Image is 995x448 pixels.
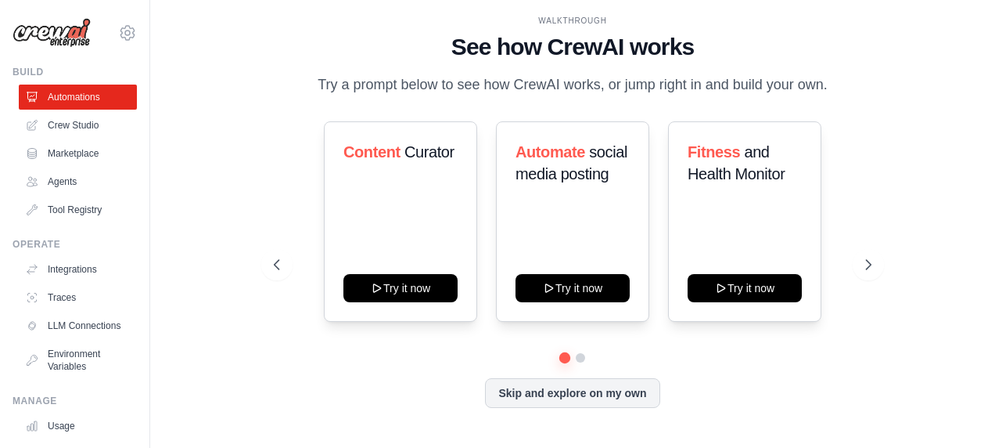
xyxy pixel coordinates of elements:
[310,74,835,96] p: Try a prompt below to see how CrewAI works, or jump right in and build your own.
[19,169,137,194] a: Agents
[19,257,137,282] a: Integrations
[13,238,137,251] div: Operate
[688,143,740,161] span: Fitness
[404,143,454,161] span: Curator
[274,33,872,61] h1: See how CrewAI works
[19,313,137,338] a: LLM Connections
[19,285,137,310] a: Traces
[19,141,137,166] a: Marketplace
[688,274,802,302] button: Try it now
[13,395,137,407] div: Manage
[274,15,872,27] div: WALKTHROUGH
[19,197,137,222] a: Tool Registry
[13,18,91,48] img: Logo
[515,143,627,182] span: social media posting
[19,113,137,138] a: Crew Studio
[485,378,659,408] button: Skip and explore on my own
[343,274,458,302] button: Try it now
[19,414,137,439] a: Usage
[515,274,630,302] button: Try it now
[13,66,137,78] div: Build
[343,143,401,161] span: Content
[19,341,137,379] a: Environment Variables
[19,85,137,110] a: Automations
[515,143,585,161] span: Automate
